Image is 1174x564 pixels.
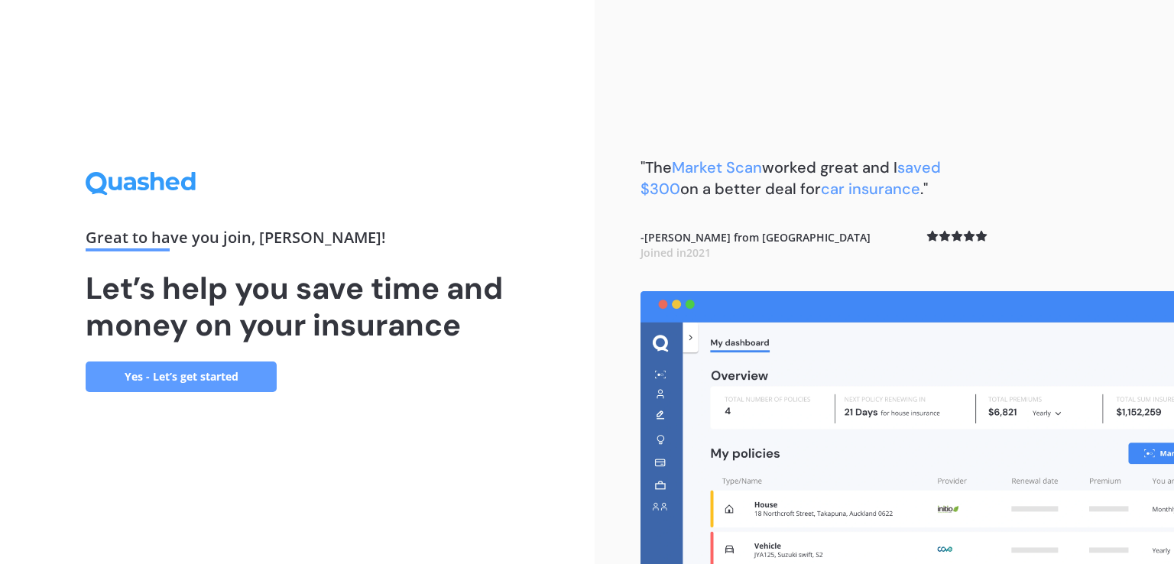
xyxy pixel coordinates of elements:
h1: Let’s help you save time and money on your insurance [86,270,509,343]
b: - [PERSON_NAME] from [GEOGRAPHIC_DATA] [641,230,871,260]
span: car insurance [821,179,920,199]
div: Great to have you join , [PERSON_NAME] ! [86,230,509,251]
span: Market Scan [672,157,762,177]
b: "The worked great and I on a better deal for ." [641,157,941,199]
span: saved $300 [641,157,941,199]
a: Yes - Let’s get started [86,361,277,392]
img: dashboard.webp [641,291,1174,564]
span: Joined in 2021 [641,245,711,260]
